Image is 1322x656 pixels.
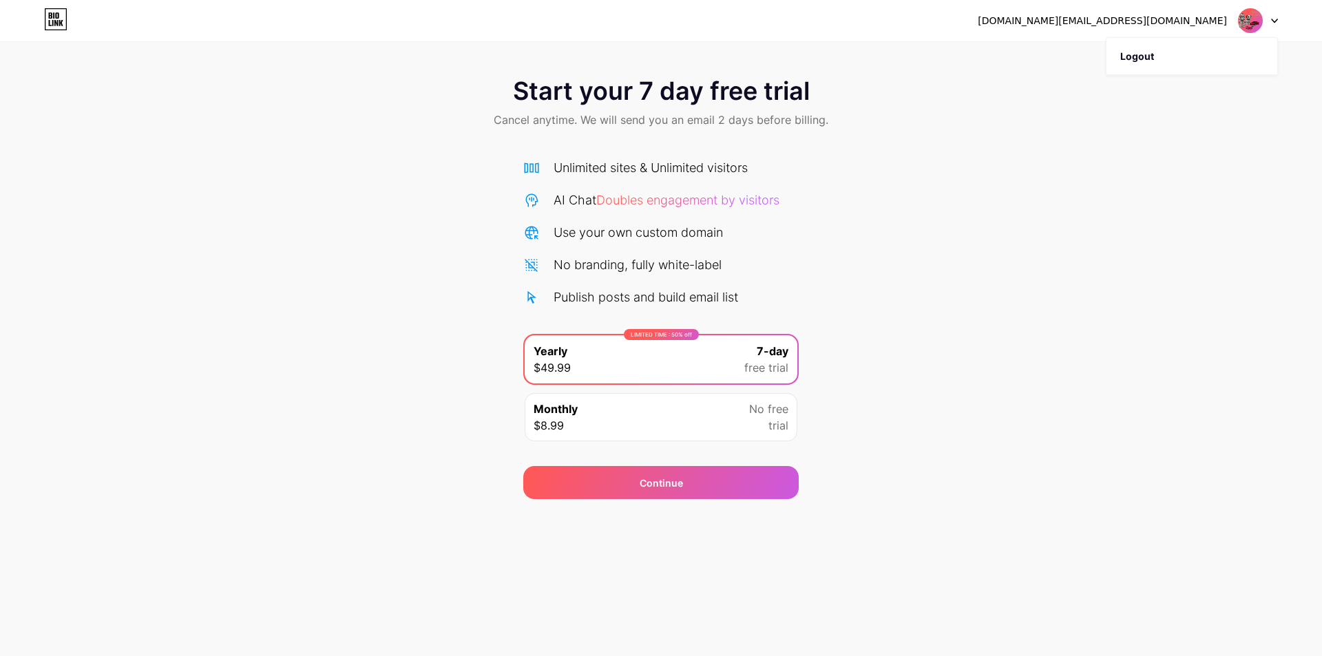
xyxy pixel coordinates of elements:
[554,288,738,306] div: Publish posts and build email list
[749,401,788,417] span: No free
[513,77,810,105] span: Start your 7 day free trial
[978,14,1227,28] div: [DOMAIN_NAME][EMAIL_ADDRESS][DOMAIN_NAME]
[744,359,788,376] span: free trial
[554,223,723,242] div: Use your own custom domain
[534,401,578,417] span: Monthly
[554,158,748,177] div: Unlimited sites & Unlimited visitors
[624,329,699,340] div: LIMITED TIME : 50% off
[534,417,564,434] span: $8.99
[1106,38,1277,75] li: Logout
[596,193,779,207] span: Doubles engagement by visitors
[757,343,788,359] span: 7-day
[640,476,683,490] span: Continue
[534,343,567,359] span: Yearly
[768,417,788,434] span: trial
[554,255,722,274] div: No branding, fully white-label
[534,359,571,376] span: $49.99
[494,112,828,128] span: Cancel anytime. We will send you an email 2 days before billing.
[554,191,779,209] div: AI Chat
[1237,8,1263,34] img: chinaplanet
